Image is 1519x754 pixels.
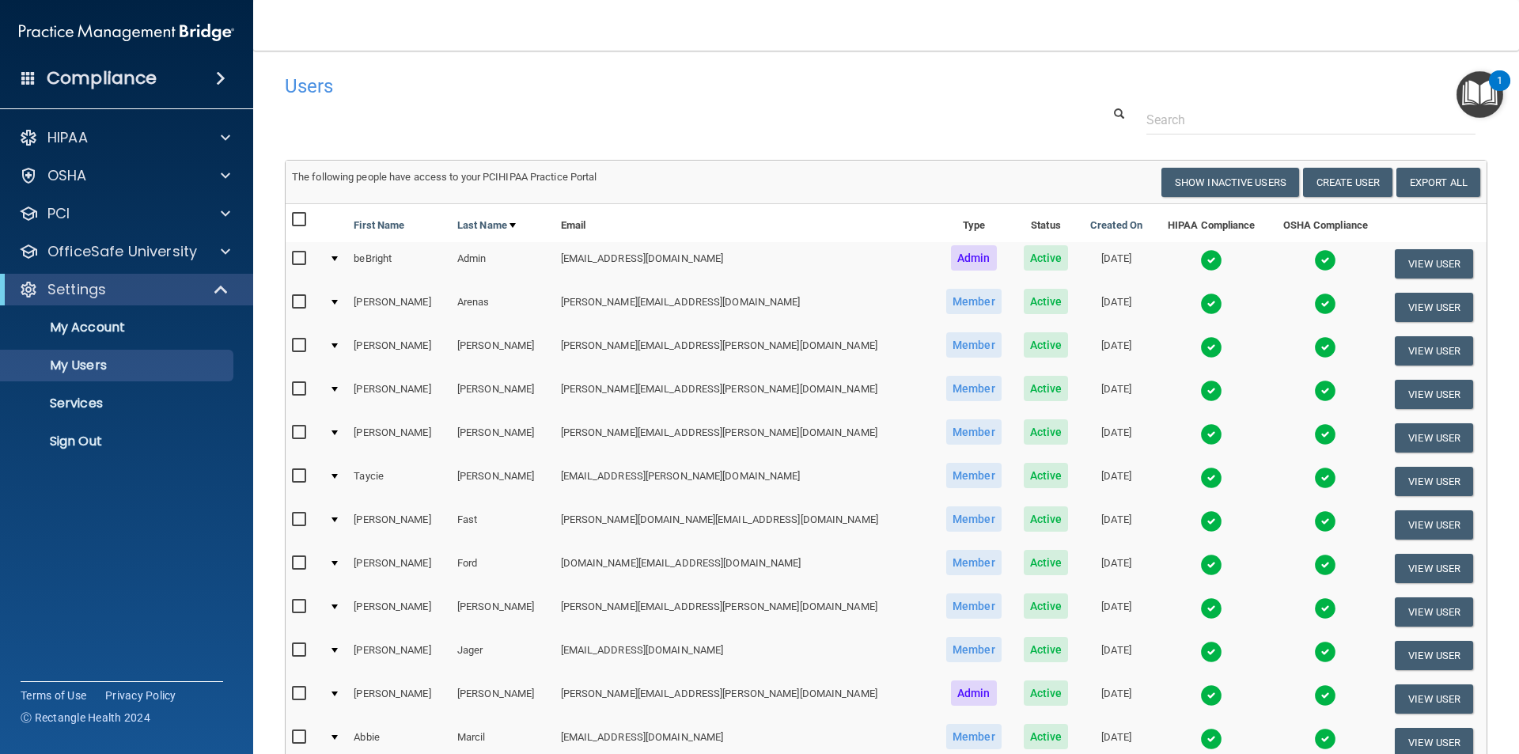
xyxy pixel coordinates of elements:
[347,677,451,721] td: [PERSON_NAME]
[347,547,451,590] td: [PERSON_NAME]
[1314,423,1336,445] img: tick.e7d51cea.svg
[457,216,516,235] a: Last Name
[451,242,555,286] td: Admin
[1024,724,1069,749] span: Active
[1024,680,1069,706] span: Active
[555,204,935,242] th: Email
[347,416,451,460] td: [PERSON_NAME]
[347,460,451,503] td: Taycie
[1314,728,1336,750] img: tick.e7d51cea.svg
[1079,242,1153,286] td: [DATE]
[1024,245,1069,271] span: Active
[451,460,555,503] td: [PERSON_NAME]
[1200,467,1222,489] img: tick.e7d51cea.svg
[555,286,935,329] td: [PERSON_NAME][EMAIL_ADDRESS][DOMAIN_NAME]
[1497,81,1502,101] div: 1
[1024,463,1069,488] span: Active
[47,280,106,299] p: Settings
[1395,293,1473,322] button: View User
[1079,373,1153,416] td: [DATE]
[47,67,157,89] h4: Compliance
[292,171,597,183] span: The following people have access to your PCIHIPAA Practice Portal
[946,506,1002,532] span: Member
[1395,380,1473,409] button: View User
[451,416,555,460] td: [PERSON_NAME]
[451,677,555,721] td: [PERSON_NAME]
[21,688,86,703] a: Terms of Use
[451,373,555,416] td: [PERSON_NAME]
[946,593,1002,619] span: Member
[10,396,226,411] p: Services
[347,373,451,416] td: [PERSON_NAME]
[105,688,176,703] a: Privacy Policy
[1395,554,1473,583] button: View User
[1314,641,1336,663] img: tick.e7d51cea.svg
[555,460,935,503] td: [EMAIL_ADDRESS][PERSON_NAME][DOMAIN_NAME]
[19,166,230,185] a: OSHA
[347,329,451,373] td: [PERSON_NAME]
[1200,597,1222,619] img: tick.e7d51cea.svg
[1200,641,1222,663] img: tick.e7d51cea.svg
[19,242,230,261] a: OfficeSafe University
[47,204,70,223] p: PCI
[1456,71,1503,118] button: Open Resource Center, 1 new notification
[47,242,197,261] p: OfficeSafe University
[1200,554,1222,576] img: tick.e7d51cea.svg
[555,242,935,286] td: [EMAIL_ADDRESS][DOMAIN_NAME]
[1200,293,1222,315] img: tick.e7d51cea.svg
[946,376,1002,401] span: Member
[1396,168,1480,197] a: Export All
[19,128,230,147] a: HIPAA
[555,677,935,721] td: [PERSON_NAME][EMAIL_ADDRESS][PERSON_NAME][DOMAIN_NAME]
[951,680,997,706] span: Admin
[451,634,555,677] td: Jager
[1314,380,1336,402] img: tick.e7d51cea.svg
[285,76,976,97] h4: Users
[451,590,555,634] td: [PERSON_NAME]
[1024,550,1069,575] span: Active
[1269,204,1381,242] th: OSHA Compliance
[1395,597,1473,627] button: View User
[555,590,935,634] td: [PERSON_NAME][EMAIL_ADDRESS][PERSON_NAME][DOMAIN_NAME]
[451,503,555,547] td: Fast
[1395,336,1473,366] button: View User
[347,242,451,286] td: beBright
[1395,467,1473,496] button: View User
[946,637,1002,662] span: Member
[47,128,88,147] p: HIPAA
[10,320,226,335] p: My Account
[555,329,935,373] td: [PERSON_NAME][EMAIL_ADDRESS][PERSON_NAME][DOMAIN_NAME]
[1395,423,1473,453] button: View User
[21,710,150,726] span: Ⓒ Rectangle Health 2024
[354,216,404,235] a: First Name
[1024,593,1069,619] span: Active
[347,634,451,677] td: [PERSON_NAME]
[1024,419,1069,445] span: Active
[1395,510,1473,540] button: View User
[1200,380,1222,402] img: tick.e7d51cea.svg
[1314,293,1336,315] img: tick.e7d51cea.svg
[1200,728,1222,750] img: tick.e7d51cea.svg
[1079,634,1153,677] td: [DATE]
[946,289,1002,314] span: Member
[47,166,87,185] p: OSHA
[19,280,229,299] a: Settings
[1153,204,1269,242] th: HIPAA Compliance
[1079,329,1153,373] td: [DATE]
[1314,336,1336,358] img: tick.e7d51cea.svg
[347,286,451,329] td: [PERSON_NAME]
[1024,506,1069,532] span: Active
[1303,168,1392,197] button: Create User
[1314,554,1336,576] img: tick.e7d51cea.svg
[1200,336,1222,358] img: tick.e7d51cea.svg
[1079,547,1153,590] td: [DATE]
[347,590,451,634] td: [PERSON_NAME]
[1013,204,1079,242] th: Status
[1024,376,1069,401] span: Active
[946,419,1002,445] span: Member
[1200,510,1222,532] img: tick.e7d51cea.svg
[1314,467,1336,489] img: tick.e7d51cea.svg
[1314,597,1336,619] img: tick.e7d51cea.svg
[1146,105,1475,135] input: Search
[451,547,555,590] td: Ford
